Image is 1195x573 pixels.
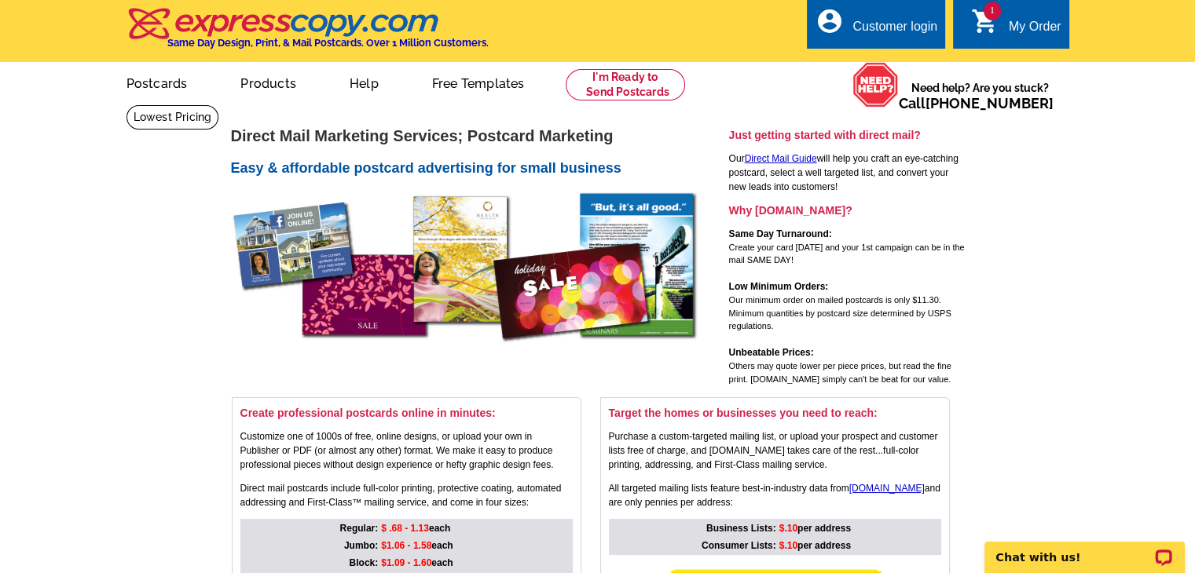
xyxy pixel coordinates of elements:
[984,2,1001,20] span: 1
[815,7,843,35] i: account_circle
[240,481,573,509] p: Direct mail postcards include full-color printing, protective coating, automated addressing and F...
[729,228,832,239] strong: Same Day Turnaround:
[779,523,797,534] span: $.10
[381,523,450,534] strong: each
[779,523,851,534] strong: per address
[926,95,1054,111] a: [PHONE_NUMBER]
[167,37,489,49] h4: Same Day Design, Print, & Mail Postcards. Over 1 Million Customers.
[381,540,453,551] strong: each
[779,540,851,551] strong: per address
[381,540,431,551] span: $1.06 - 1.58
[381,557,431,568] span: $1.09 - 1.60
[231,186,702,369] img: direct mail postcards
[324,64,404,100] a: Help
[974,524,1195,573] iframe: LiveChat chat widget
[745,153,817,164] a: Direct Mail Guide
[350,557,379,568] strong: Block:
[1009,20,1061,42] div: My Order
[381,557,453,568] strong: each
[381,523,429,534] span: $ .68 - 1.13
[729,151,965,194] p: Our will help you craft an eye-catching postcard, select a well targeted list, and convert your n...
[729,295,951,330] span: Our minimum order on mailed postcards is only $11.30. Minimum quantities by postcard size determi...
[609,481,941,509] p: All targeted mailing lists feature best-in-industry data from and are only pennies per address:
[706,523,776,534] strong: Business Lists:
[231,160,726,177] h2: Easy & affordable postcard advertising for small business
[849,483,925,494] a: [DOMAIN_NAME]
[971,7,999,35] i: shopping_cart
[815,17,937,37] a: account_circle Customer login
[852,20,937,42] div: Customer login
[215,64,321,100] a: Products
[240,429,573,472] p: Customize one of 1000s of free, online designs, or upload your own in Publisher or PDF (or almost...
[101,64,213,100] a: Postcards
[899,80,1061,111] span: Need help? Are you stuck?
[340,523,379,534] strong: Regular:
[729,243,965,265] span: Create your card [DATE] and your 1st campaign can be in the mail SAME DAY!
[240,406,573,420] h3: Create professional postcards online in minutes:
[729,361,951,384] span: Others may quote lower per piece prices, but read the fine print. [DOMAIN_NAME] simply can't be b...
[344,540,378,551] strong: Jumbo:
[729,128,965,142] h3: Just getting started with direct mail?
[702,540,776,551] strong: Consumer Lists:
[231,128,726,144] h1: Direct Mail Marketing Services; Postcard Marketing
[971,17,1061,37] a: 1 shopping_cart My Order
[779,540,797,551] span: $.10
[609,429,941,472] p: Purchase a custom-targeted mailing list, or upload your prospect and customer lists free of charg...
[729,347,814,358] strong: Unbeatable Prices:
[126,19,489,49] a: Same Day Design, Print, & Mail Postcards. Over 1 Million Customers.
[729,203,965,217] h3: Why [DOMAIN_NAME]?
[609,406,941,420] h3: Target the homes or businesses you need to reach:
[852,62,899,108] img: help
[729,281,829,292] strong: Low Minimum Orders:
[407,64,550,100] a: Free Templates
[899,95,1054,111] span: Call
